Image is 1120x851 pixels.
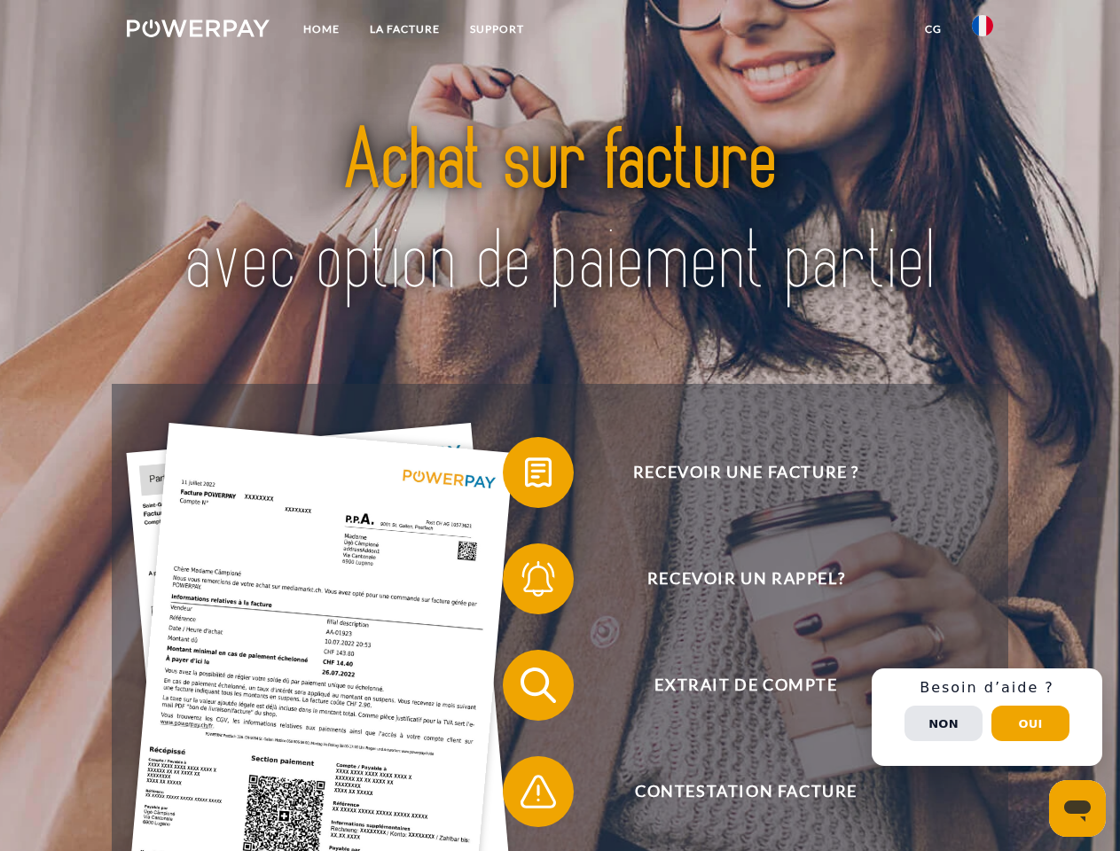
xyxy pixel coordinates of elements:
button: Oui [991,706,1069,741]
img: logo-powerpay-white.svg [127,20,270,37]
a: Support [455,13,539,45]
img: qb_search.svg [516,663,560,707]
a: CG [910,13,957,45]
img: title-powerpay_fr.svg [169,85,951,340]
h3: Besoin d’aide ? [882,679,1092,697]
a: LA FACTURE [355,13,455,45]
button: Non [905,706,983,741]
div: Schnellhilfe [872,668,1102,766]
img: qb_warning.svg [516,769,560,814]
button: Recevoir un rappel? [503,543,964,614]
img: fr [972,15,993,36]
img: qb_bill.svg [516,450,560,495]
span: Contestation Facture [529,756,963,827]
button: Contestation Facture [503,756,964,827]
span: Recevoir une facture ? [529,437,963,508]
button: Extrait de compte [503,650,964,721]
span: Extrait de compte [529,650,963,721]
a: Home [288,13,355,45]
button: Recevoir une facture ? [503,437,964,508]
iframe: Bouton de lancement de la fenêtre de messagerie [1049,780,1106,837]
img: qb_bell.svg [516,557,560,601]
span: Recevoir un rappel? [529,543,963,614]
